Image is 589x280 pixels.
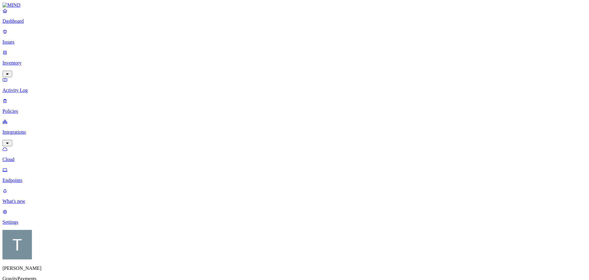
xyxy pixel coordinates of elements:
p: Inventory [2,60,587,66]
a: Issues [2,29,587,45]
a: Endpoints [2,167,587,183]
a: Integrations [2,119,587,145]
p: Activity Log [2,88,587,93]
a: Policies [2,98,587,114]
a: Inventory [2,50,587,76]
a: MIND [2,2,587,8]
p: Dashboard [2,18,587,24]
p: Integrations [2,129,587,135]
a: Dashboard [2,8,587,24]
p: Settings [2,219,587,225]
p: Endpoints [2,178,587,183]
p: Policies [2,108,587,114]
img: Tim Rasmussen [2,230,32,259]
a: Activity Log [2,77,587,93]
a: What's new [2,188,587,204]
p: Issues [2,39,587,45]
p: Cloud [2,157,587,162]
p: [PERSON_NAME] [2,266,587,271]
p: What's new [2,199,587,204]
img: MIND [2,2,21,8]
a: Cloud [2,146,587,162]
a: Settings [2,209,587,225]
